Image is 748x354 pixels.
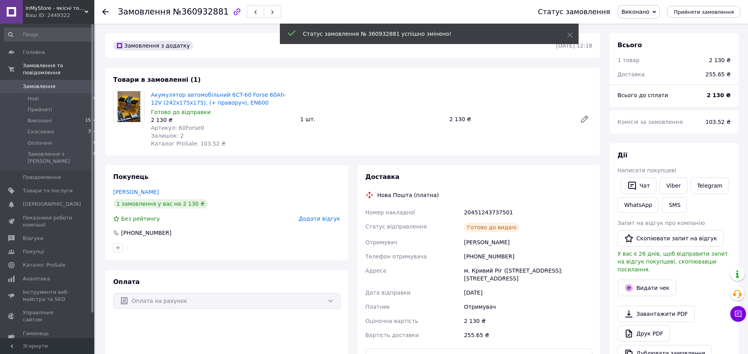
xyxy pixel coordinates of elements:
[94,95,96,102] span: 0
[709,56,731,64] div: 2 130 ₴
[113,76,201,83] span: Товари в замовленні (1)
[4,28,97,42] input: Пошук
[706,119,731,125] span: 103.52 ₴
[23,83,55,90] span: Замовлення
[366,304,390,310] span: Платник
[618,41,642,49] span: Всього
[618,71,645,77] span: Доставка
[113,189,159,195] a: [PERSON_NAME]
[23,289,73,303] span: Інструменти веб-майстра та SEO
[91,106,96,113] span: 11
[366,173,400,181] span: Доставка
[23,275,50,282] span: Аналітика
[151,116,294,124] div: 2 130 ₴
[662,197,687,213] button: SMS
[118,7,171,17] span: Замовлення
[462,286,594,300] div: [DATE]
[618,280,676,296] button: Видати чек
[113,199,208,208] div: 1 замовлення у вас на 2 130 ₴
[618,325,670,342] a: Друк PDF
[618,57,640,63] span: 1 товар
[464,223,520,232] div: Готово до видачі
[366,239,397,245] span: Отримувач
[462,235,594,249] div: [PERSON_NAME]
[618,230,724,247] button: Скопіювати запит на відгук
[88,128,96,135] span: 394
[102,8,108,16] div: Повернутися назад
[23,235,43,242] span: Відгуки
[667,6,740,18] button: Прийняти замовлення
[366,289,411,296] span: Дата відправки
[618,251,728,273] span: У вас є 26 днів, щоб відправити запит на відгук покупцеві, скопіювавши посилання.
[151,92,286,106] a: Акумулятор автомобільний 6CT-60 Forse 60Ah-12V (242х175х175), (+ праворуч), EN600
[23,330,73,344] span: Гаманець компанії
[730,306,746,322] button: Чат з покупцем
[121,216,160,222] span: Без рейтингу
[113,41,193,50] div: Замовлення з додатку
[94,151,96,165] span: 0
[151,125,204,131] span: Артикул: 60Forse0
[462,205,594,219] div: 20451243737501
[94,140,96,147] span: 0
[366,332,419,338] span: Вартість доставки
[26,12,94,19] div: Ваш ID: 2449322
[462,264,594,286] div: м. Кривий Ріг ([STREET_ADDRESS]: [STREET_ADDRESS]
[618,92,668,98] span: Всього до сплати
[462,300,594,314] div: Отримувач
[618,167,676,173] span: Написати покупцеві
[23,248,44,255] span: Покупці
[618,119,683,125] span: Комісія за замовлення
[618,197,659,213] a: WhatsApp
[375,191,441,199] div: Нова Пошта (платна)
[462,249,594,264] div: [PHONE_NUMBER]
[303,30,548,38] div: Статус замовлення № 360932881 успішно змінено!
[674,9,734,15] span: Прийняти замовлення
[618,306,695,322] a: Завантажити PDF
[113,278,140,286] span: Оплата
[113,173,149,181] span: Покупець
[618,220,705,226] span: Запит на відгук про компанію
[621,177,656,194] button: Чат
[366,253,427,260] span: Телефон отримувача
[297,114,447,125] div: 1 шт.
[462,328,594,342] div: 255.65 ₴
[577,111,592,127] a: Редагувати
[28,106,52,113] span: Прийняті
[28,117,52,124] span: Виконані
[173,7,229,17] span: №360932881
[28,140,52,147] span: Оплачені
[23,309,73,323] span: Управління сайтом
[28,151,94,165] span: Замовлення з [PERSON_NAME]
[23,187,73,194] span: Товари та послуги
[151,109,211,115] span: Готово до відправки
[23,214,73,229] span: Показники роботи компанії
[151,140,226,147] span: Каталог ProSale: 103.52 ₴
[618,151,627,159] span: Дії
[538,8,610,16] div: Статус замовлення
[85,117,96,124] span: 1524
[151,133,184,139] span: Залишок: 2
[28,128,54,135] span: Скасовані
[366,318,418,324] span: Оціночна вартість
[118,91,140,122] img: Акумулятор автомобільний 6CT-60 Forse 60Ah-12V (242х175х175), (+ праворуч), EN600
[691,177,729,194] a: Telegram
[621,9,649,15] span: Виконано
[120,229,172,237] div: [PHONE_NUMBER]
[462,314,594,328] div: 2 130 ₴
[707,92,731,98] b: 2 130 ₴
[23,49,45,56] span: Головна
[366,209,415,216] span: Номер накладної
[28,95,39,102] span: Нові
[23,262,65,269] span: Каталог ProSale
[23,174,61,181] span: Повідомлення
[23,62,94,76] span: Замовлення та повідомлення
[26,5,85,12] span: InMyStore - якісні товари
[23,201,81,208] span: [DEMOGRAPHIC_DATA]
[299,216,340,222] span: Додати відгук
[701,66,735,83] div: 255.65 ₴
[366,223,427,230] span: Статус відправлення
[366,267,386,274] span: Адреса
[660,177,687,194] a: Viber
[446,114,573,125] div: 2 130 ₴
